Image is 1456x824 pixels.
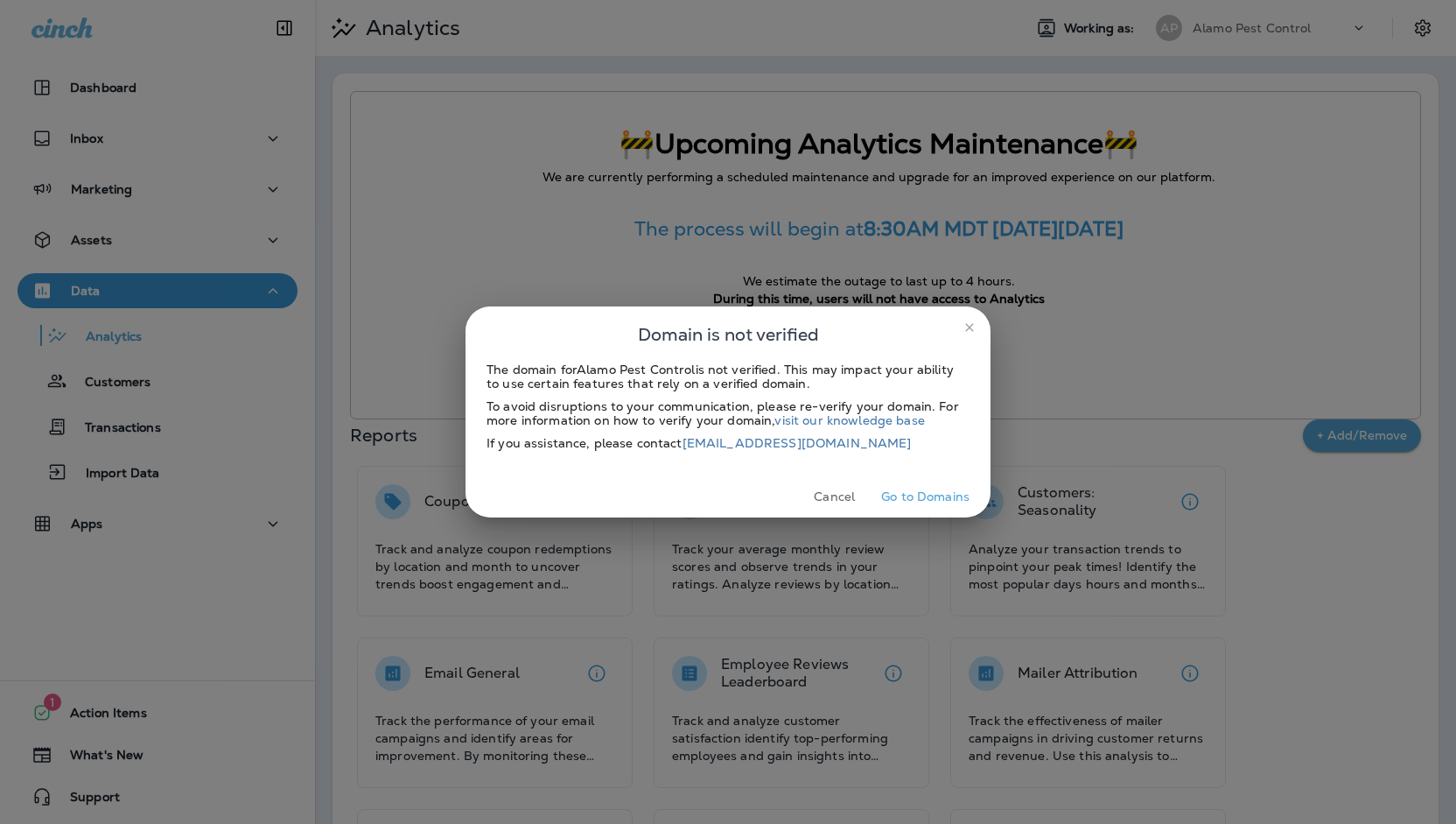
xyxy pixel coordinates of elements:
[486,436,969,450] div: If you assistance, please contact
[801,483,867,511] button: Cancel
[486,363,969,391] div: The domain for Alamo Pest Control is not verified. This may impact your ability to use certain fe...
[774,412,924,428] a: visit our knowledge base
[874,483,976,511] button: Go to Domains
[638,320,819,349] span: Domain is not verified
[682,435,912,451] a: [EMAIL_ADDRESS][DOMAIN_NAME]
[486,399,969,427] div: To avoid disruptions to your communication, please re-verify your domain. For more information on...
[955,313,983,342] button: close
